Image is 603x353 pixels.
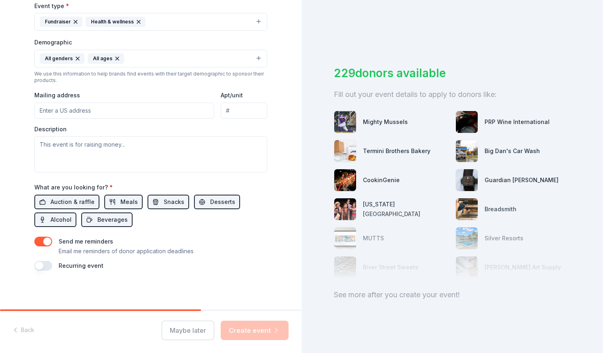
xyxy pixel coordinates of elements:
span: Desserts [210,197,235,207]
span: Alcohol [51,215,72,225]
input: Enter a US address [34,103,214,119]
button: Alcohol [34,212,76,227]
button: Beverages [81,212,133,227]
img: photo for Termini Brothers Bakery [334,140,356,162]
div: PRP Wine International [485,117,550,127]
div: Fundraiser [40,17,82,27]
label: Recurring event [59,262,103,269]
img: photo for Big Dan's Car Wash [456,140,478,162]
span: Snacks [164,197,184,207]
div: 229 donors available [334,65,571,82]
img: photo for Guardian Angel Device [456,169,478,191]
div: CookinGenie [363,175,400,185]
span: Auction & raffle [51,197,95,207]
div: All genders [40,53,84,64]
label: Apt/unit [221,91,243,99]
div: Mighty Mussels [363,117,408,127]
label: Demographic [34,38,72,46]
div: Guardian [PERSON_NAME] [485,175,559,185]
div: Health & wellness [86,17,145,27]
button: Desserts [194,195,240,209]
label: Send me reminders [59,238,113,245]
button: FundraiserHealth & wellness [34,13,267,31]
div: We use this information to help brands find events with their target demographic to sponsor their... [34,71,267,84]
img: photo for Mighty Mussels [334,111,356,133]
span: Beverages [97,215,128,225]
input: # [221,103,267,119]
button: Meals [104,195,143,209]
span: Meals [120,197,138,207]
label: Mailing address [34,91,80,99]
div: Big Dan's Car Wash [485,146,540,156]
button: All gendersAll ages [34,50,267,67]
label: What are you looking for? [34,183,113,191]
div: See more after you create your event! [334,288,571,301]
img: photo for CookinGenie [334,169,356,191]
div: Termini Brothers Bakery [363,146,430,156]
img: photo for PRP Wine International [456,111,478,133]
label: Description [34,125,67,133]
div: Fill out your event details to apply to donors like: [334,88,571,101]
p: Email me reminders of donor application deadlines [59,246,194,256]
button: Auction & raffle [34,195,99,209]
button: Snacks [148,195,189,209]
div: All ages [88,53,124,64]
label: Event type [34,2,69,10]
